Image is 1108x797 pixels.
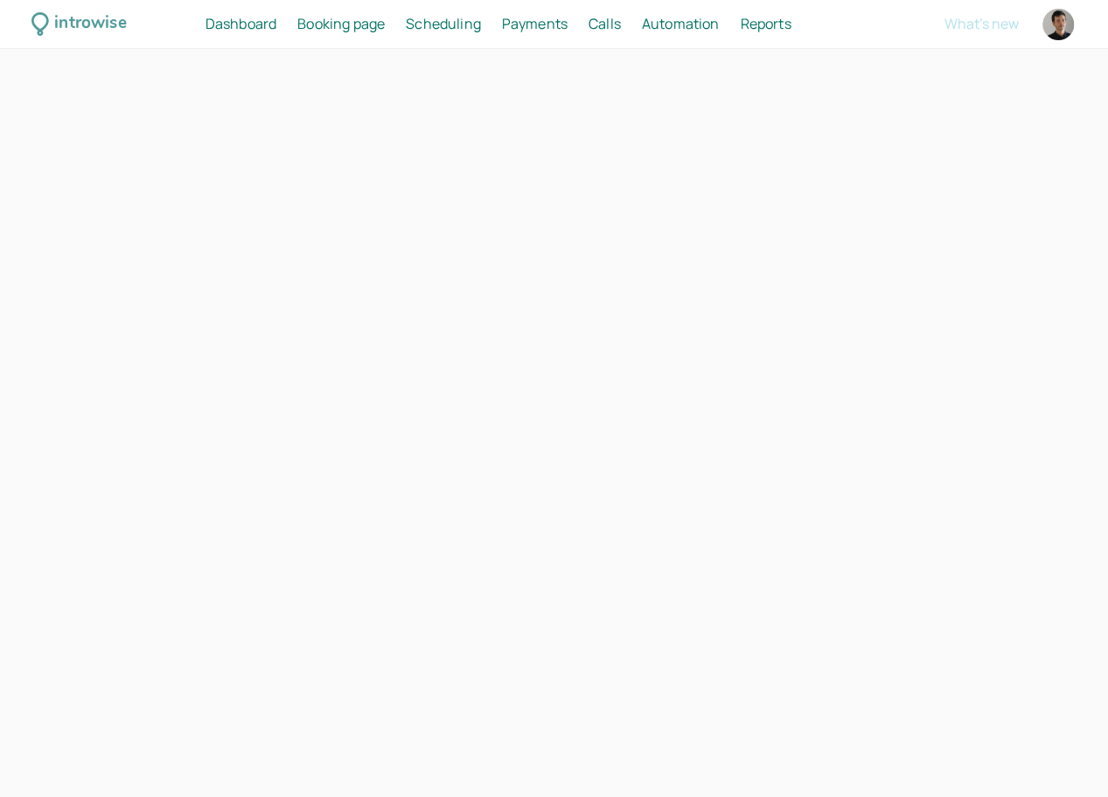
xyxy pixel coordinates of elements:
[31,10,127,38] a: introwise
[297,14,385,33] span: Booking page
[589,13,621,36] a: Calls
[589,14,621,33] span: Calls
[740,14,791,33] span: Reports
[206,14,276,33] span: Dashboard
[944,16,1019,31] button: What's new
[54,10,126,38] div: introwise
[206,13,276,36] a: Dashboard
[502,14,568,33] span: Payments
[1040,6,1077,43] a: Account
[944,14,1019,33] span: What's new
[406,13,481,36] a: Scheduling
[297,13,385,36] a: Booking page
[642,14,720,33] span: Automation
[406,14,481,33] span: Scheduling
[740,13,791,36] a: Reports
[502,13,568,36] a: Payments
[642,13,720,36] a: Automation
